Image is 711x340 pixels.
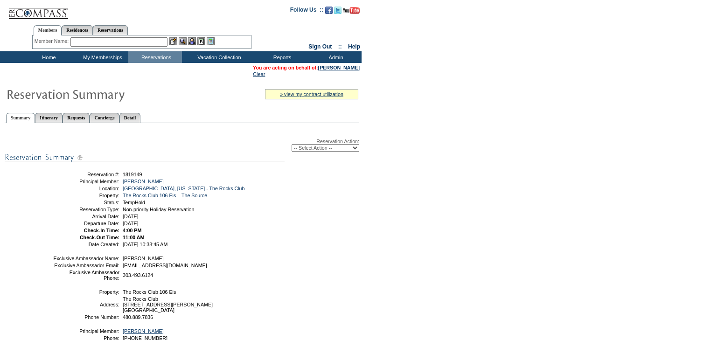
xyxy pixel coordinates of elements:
td: Reservations [128,51,182,63]
td: My Memberships [75,51,128,63]
span: You are acting on behalf of: [253,65,360,70]
span: :: [338,43,342,50]
img: Reservations [197,37,205,45]
a: [PERSON_NAME] [123,328,164,334]
div: Member Name: [35,37,70,45]
td: Departure Date: [53,221,119,226]
a: Residences [62,25,93,35]
img: b_calculator.gif [207,37,215,45]
a: [PERSON_NAME] [318,65,360,70]
strong: Check-Out Time: [80,235,119,240]
span: 11:00 AM [123,235,144,240]
img: Follow us on Twitter [334,7,342,14]
a: Help [348,43,360,50]
td: Property: [53,289,119,295]
span: 303.493.6124 [123,272,153,278]
a: Reservations [93,25,128,35]
a: Follow us on Twitter [334,9,342,15]
a: [GEOGRAPHIC_DATA], [US_STATE] - The Rocks Club [123,186,244,191]
td: Principal Member: [53,328,119,334]
td: Admin [308,51,362,63]
a: Subscribe to our YouTube Channel [343,9,360,15]
span: 480.889.7836 [123,314,153,320]
a: Sign Out [308,43,332,50]
a: The Source [181,193,207,198]
td: Exclusive Ambassador Email: [53,263,119,268]
span: [DATE] [123,214,139,219]
a: [PERSON_NAME] [123,179,164,184]
img: Reservaton Summary [6,84,193,103]
span: [EMAIL_ADDRESS][DOMAIN_NAME] [123,263,207,268]
a: » view my contract utilization [280,91,343,97]
span: 1819149 [123,172,142,177]
a: Become our fan on Facebook [325,9,333,15]
td: Exclusive Ambassador Name: [53,256,119,261]
td: Date Created: [53,242,119,247]
img: subTtlResSummary.gif [5,152,285,163]
span: TempHold [123,200,145,205]
td: Reservation Type: [53,207,119,212]
a: Requests [63,113,90,123]
a: Clear [253,71,265,77]
td: Principal Member: [53,179,119,184]
span: [PERSON_NAME] [123,256,164,261]
td: Home [21,51,75,63]
img: b_edit.gif [169,37,177,45]
td: Reports [254,51,308,63]
span: The Rocks Club [STREET_ADDRESS][PERSON_NAME] [GEOGRAPHIC_DATA] [123,296,213,313]
strong: Check-In Time: [84,228,119,233]
a: The Rocks Club 106 Els [123,193,176,198]
a: Members [34,25,62,35]
span: [DATE] [123,221,139,226]
td: Address: [53,296,119,313]
td: Arrival Date: [53,214,119,219]
a: Itinerary [35,113,63,123]
div: Reservation Action: [5,139,359,152]
span: The Rocks Club 106 Els [123,289,176,295]
img: Impersonate [188,37,196,45]
span: 4:00 PM [123,228,141,233]
td: Follow Us :: [290,6,323,17]
a: Concierge [90,113,119,123]
a: Detail [119,113,141,123]
img: View [179,37,187,45]
td: Reservation #: [53,172,119,177]
td: Status: [53,200,119,205]
td: Vacation Collection [182,51,254,63]
td: Location: [53,186,119,191]
img: Become our fan on Facebook [325,7,333,14]
td: Phone Number: [53,314,119,320]
img: Subscribe to our YouTube Channel [343,7,360,14]
td: Property: [53,193,119,198]
td: Exclusive Ambassador Phone: [53,270,119,281]
a: Summary [6,113,35,123]
span: Non-priority Holiday Reservation [123,207,194,212]
span: [DATE] 10:38:45 AM [123,242,167,247]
